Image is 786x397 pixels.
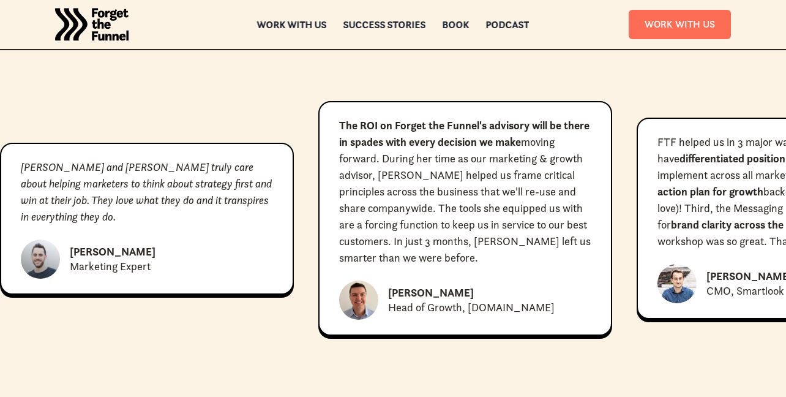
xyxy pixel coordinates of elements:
div: [PERSON_NAME] [70,244,155,259]
a: Book [443,20,470,29]
em: [PERSON_NAME] and [PERSON_NAME] truly care about helping marketers to think about strategy first ... [21,160,272,224]
div: Marketing Expert [70,259,151,274]
a: Podcast [486,20,530,29]
a: Work With Us [629,10,731,39]
a: Success Stories [343,20,426,29]
strong: The ROI on Forget the Funnel's advisory will be there in spades with every decision we make [339,118,589,149]
div: Head of Growth, [DOMAIN_NAME] [388,300,555,315]
div: CMO, Smartlook [706,284,784,298]
p: moving forward. During her time as our marketing & growth advisor, [PERSON_NAME] helped us frame ... [339,117,591,266]
div: [PERSON_NAME] [388,285,474,300]
strong: action plan for growth [657,184,763,198]
div: 11 of 30 [318,101,612,336]
a: Work with us [257,20,327,29]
